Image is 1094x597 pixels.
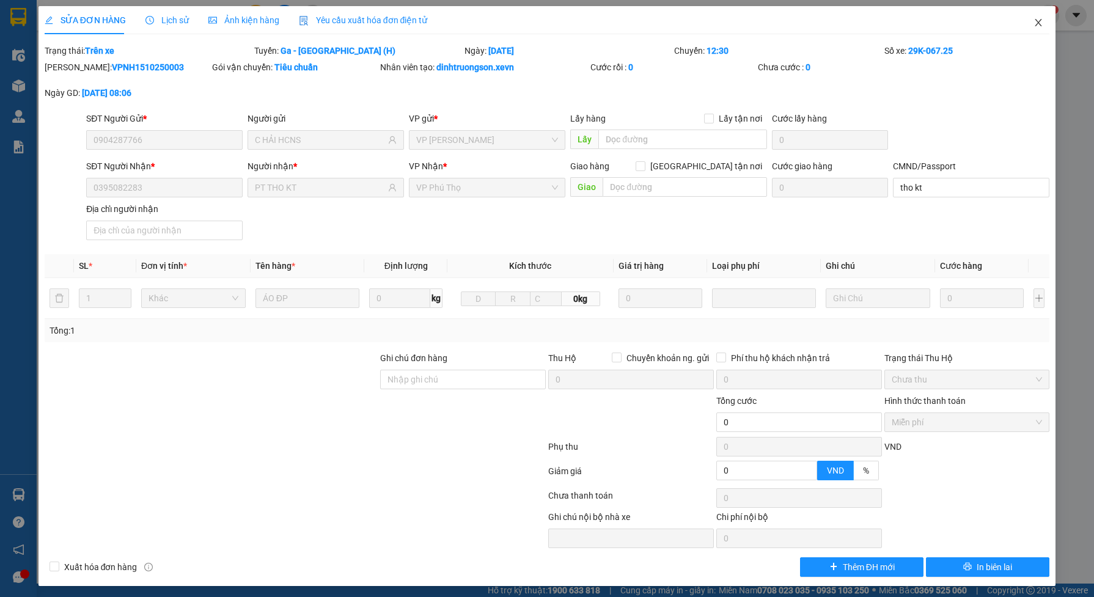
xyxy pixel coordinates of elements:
div: Phụ thu [547,440,715,461]
span: Tổng cước [716,396,757,406]
b: 29K-067.25 [908,46,953,56]
input: Dọc đường [603,177,767,197]
b: 0 [806,62,810,72]
span: VP Ngọc Hồi [416,131,558,149]
div: Tổng: 1 [50,324,423,337]
span: Tên hàng [255,261,295,271]
span: % [863,466,869,475]
span: plus [829,562,838,572]
span: Định lượng [384,261,428,271]
div: Chưa cước : [758,60,923,74]
input: C [530,291,562,306]
div: Cước rồi : [590,60,756,74]
button: plus [1033,288,1045,308]
span: info-circle [144,563,153,571]
span: Giá trị hàng [619,261,664,271]
span: Chuyển khoản ng. gửi [622,351,714,365]
span: Ảnh kiện hàng [208,15,279,25]
div: VP gửi [409,112,565,125]
b: Trên xe [85,46,114,56]
label: Cước giao hàng [772,161,832,171]
th: Loại phụ phí [707,254,821,278]
span: Lấy tận nơi [714,112,767,125]
div: Số xe: [883,44,1051,57]
label: Ghi chú đơn hàng [380,353,447,363]
span: In biên lai [977,560,1012,574]
span: [GEOGRAPHIC_DATA] tận nơi [645,159,767,173]
b: 12:30 [707,46,729,56]
input: VD: Bàn, Ghế [255,288,360,308]
button: delete [50,288,69,308]
div: Trạng thái: [43,44,253,57]
span: Lấy hàng [570,114,606,123]
span: Lấy [570,130,598,149]
div: Địa chỉ người nhận [86,202,243,216]
label: Cước lấy hàng [772,114,827,123]
span: Chưa thu [892,370,1043,389]
input: Cước lấy hàng [772,130,888,150]
label: Hình thức thanh toán [884,396,966,406]
span: user [388,136,397,144]
div: Người nhận [248,159,404,173]
span: printer [963,562,972,572]
div: SĐT Người Nhận [86,159,243,173]
div: Chưa thanh toán [547,489,715,510]
b: 0 [628,62,633,72]
span: Phí thu hộ khách nhận trả [726,351,835,365]
div: Gói vận chuyển: [212,60,378,74]
span: Lịch sử [145,15,189,25]
span: Thu Hộ [548,353,576,363]
div: CMND/Passport [893,159,1049,173]
b: [DATE] 08:06 [82,88,131,98]
span: Thêm ĐH mới [843,560,895,574]
button: Close [1021,6,1055,40]
span: picture [208,16,217,24]
input: D [461,291,496,306]
span: VP Nhận [409,161,443,171]
b: Ga - [GEOGRAPHIC_DATA] (H) [281,46,395,56]
span: Giao hàng [570,161,609,171]
span: Kích thước [509,261,551,271]
input: 0 [940,288,1024,308]
div: Giảm giá [547,464,715,486]
input: Tên người gửi [255,133,386,147]
div: Chi phí nội bộ [716,510,882,529]
span: clock-circle [145,16,154,24]
input: R [495,291,530,306]
button: plusThêm ĐH mới [800,557,923,577]
span: SL [79,261,89,271]
input: Ghi chú đơn hàng [380,370,546,389]
img: icon [299,16,309,26]
input: 0 [619,288,702,308]
span: VP Phú Thọ [416,178,558,197]
input: Dọc đường [598,130,767,149]
span: 0kg [562,291,600,306]
b: dinhtruongson.xevn [436,62,514,72]
span: Khác [149,289,238,307]
span: VND [827,466,844,475]
div: Ngày GD: [45,86,210,100]
span: Xuất hóa đơn hàng [59,560,142,574]
span: Cước hàng [940,261,982,271]
input: Ghi Chú [826,288,930,308]
div: Người gửi [248,112,404,125]
span: Miễn phí [892,413,1043,431]
span: SỬA ĐƠN HÀNG [45,15,126,25]
span: VND [884,442,901,452]
div: Ngày: [463,44,673,57]
b: Tiêu chuẩn [274,62,318,72]
input: Tên người nhận [255,181,386,194]
div: [PERSON_NAME]: [45,60,210,74]
span: Yêu cầu xuất hóa đơn điện tử [299,15,428,25]
b: VPNH1510250003 [112,62,184,72]
div: Tuyến: [253,44,463,57]
div: SĐT Người Gửi [86,112,243,125]
input: Địa chỉ của người nhận [86,221,243,240]
div: Chuyến: [673,44,883,57]
span: kg [430,288,442,308]
button: printerIn biên lai [926,557,1049,577]
span: Giao [570,177,603,197]
th: Ghi chú [821,254,935,278]
div: Ghi chú nội bộ nhà xe [548,510,714,529]
div: Nhân viên tạo: [380,60,587,74]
